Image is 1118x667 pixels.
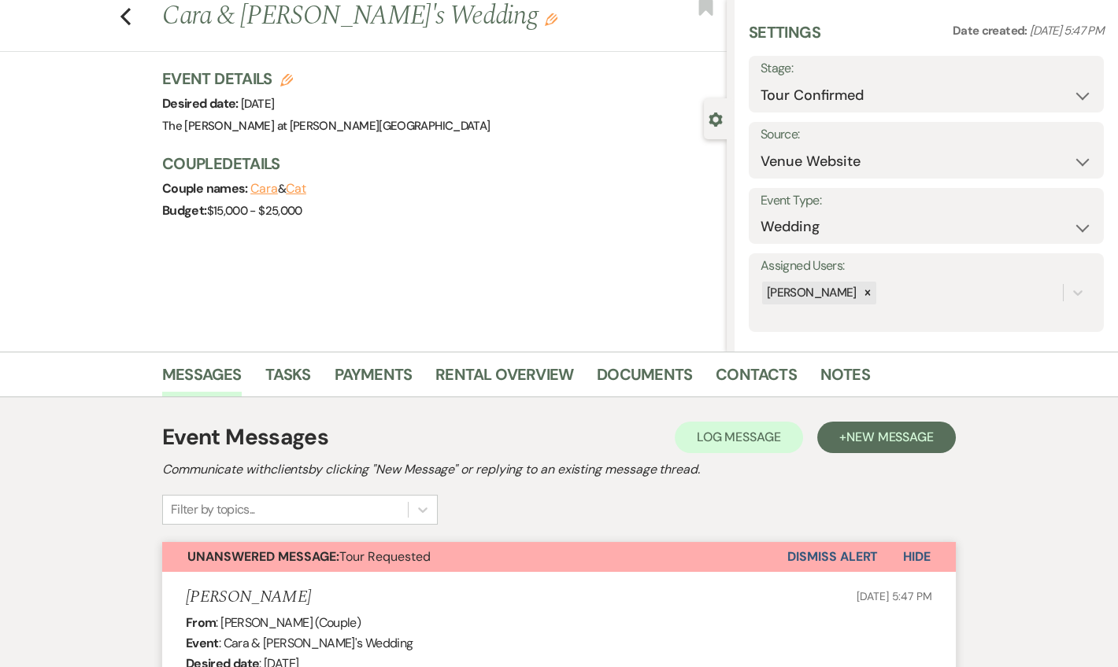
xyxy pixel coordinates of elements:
[162,421,328,454] h1: Event Messages
[716,362,797,396] a: Contacts
[878,542,956,572] button: Hide
[820,362,870,396] a: Notes
[545,12,557,26] button: Edit
[241,96,274,112] span: [DATE]
[761,255,1092,278] label: Assigned Users:
[162,68,490,90] h3: Event Details
[675,422,803,453] button: Log Message
[435,362,573,396] a: Rental Overview
[953,23,1030,39] span: Date created:
[162,460,956,479] h2: Communicate with clients by clicking "New Message" or replying to an existing message thread.
[335,362,413,396] a: Payments
[162,202,207,219] span: Budget:
[846,429,934,445] span: New Message
[162,118,490,134] span: The [PERSON_NAME] at [PERSON_NAME][GEOGRAPHIC_DATA]
[787,542,878,572] button: Dismiss Alert
[697,429,781,445] span: Log Message
[709,111,723,126] button: Close lead details
[1030,23,1104,39] span: [DATE] 5:47 PM
[761,57,1092,80] label: Stage:
[187,548,339,565] strong: Unanswered Message:
[903,548,931,565] span: Hide
[186,588,311,607] h5: [PERSON_NAME]
[857,589,932,603] span: [DATE] 5:47 PM
[250,182,278,195] button: Cara
[250,181,306,197] span: &
[761,123,1092,146] label: Source:
[286,182,306,195] button: Cat
[749,21,820,56] h3: Settings
[171,500,255,519] div: Filter by topics...
[817,422,956,453] button: +New Message
[162,542,787,572] button: Unanswered Message:Tour Requested
[162,362,242,396] a: Messages
[207,203,302,219] span: $15,000 - $25,000
[162,180,250,197] span: Couple names:
[762,282,859,304] div: [PERSON_NAME]
[186,635,219,651] b: Event
[187,548,431,565] span: Tour Requested
[597,362,692,396] a: Documents
[162,153,711,175] h3: Couple Details
[162,95,241,112] span: Desired date:
[761,190,1092,212] label: Event Type:
[186,614,216,631] b: From
[265,362,311,396] a: Tasks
